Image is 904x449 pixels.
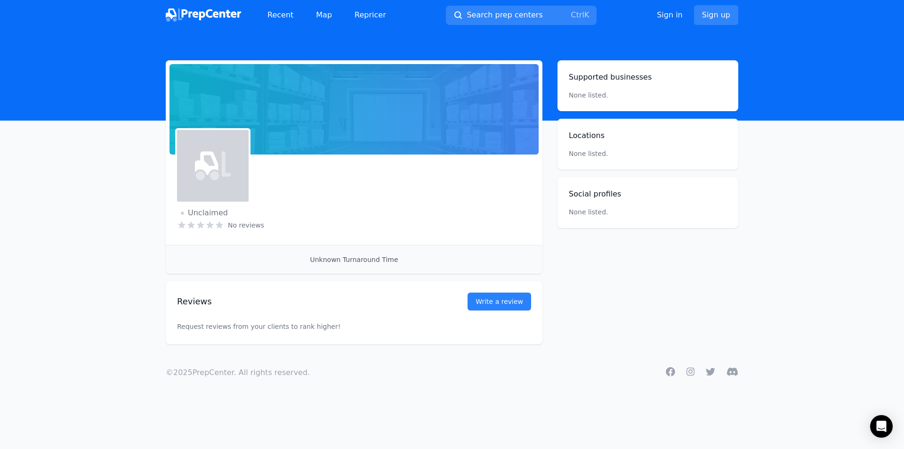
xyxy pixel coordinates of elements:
kbd: Ctrl [571,10,584,19]
a: Repricer [347,6,394,24]
p: None listed. [569,207,608,217]
h2: Social profiles [569,188,727,200]
h2: Locations [569,130,727,141]
span: Unknown Turnaround Time [310,256,398,263]
a: Write a review [468,293,531,310]
p: None listed. [569,149,727,158]
span: Unclaimed [181,207,228,219]
h2: Reviews [177,295,437,308]
a: Sign in [657,9,683,21]
img: icon-light.svg [195,148,231,184]
span: No reviews [228,220,264,230]
a: Map [308,6,339,24]
span: Search prep centers [467,9,542,21]
p: Request reviews from your clients to rank higher! [177,303,531,350]
button: Search prep centersCtrlK [446,6,597,25]
img: PrepCenter [166,8,241,22]
h2: Supported businesses [569,72,727,83]
p: © 2025 PrepCenter. All rights reserved. [166,367,310,378]
a: Sign up [694,5,738,25]
a: Recent [260,6,301,24]
kbd: K [584,10,589,19]
p: None listed. [569,90,608,100]
div: Open Intercom Messenger [870,415,893,438]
